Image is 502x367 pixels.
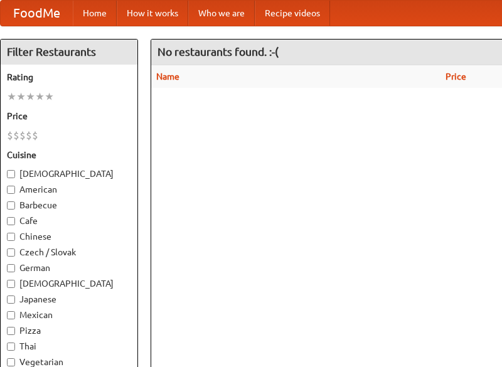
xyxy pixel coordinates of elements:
h5: Cuisine [7,149,131,161]
li: $ [32,129,38,142]
input: Czech / Slovak [7,248,15,257]
label: Japanese [7,293,131,306]
label: Thai [7,340,131,353]
label: Mexican [7,309,131,321]
input: Cafe [7,217,15,225]
input: German [7,264,15,272]
li: $ [26,129,32,142]
input: Thai [7,343,15,351]
li: $ [13,129,19,142]
a: Name [156,72,179,82]
label: Cafe [7,215,131,227]
label: American [7,183,131,196]
input: [DEMOGRAPHIC_DATA] [7,170,15,178]
li: ★ [35,90,45,104]
label: [DEMOGRAPHIC_DATA] [7,168,131,180]
li: ★ [45,90,54,104]
input: Vegetarian [7,358,15,366]
input: [DEMOGRAPHIC_DATA] [7,280,15,288]
input: Mexican [7,311,15,319]
input: American [7,186,15,194]
a: Price [446,72,466,82]
input: Japanese [7,295,15,304]
label: [DEMOGRAPHIC_DATA] [7,277,131,290]
li: $ [19,129,26,142]
a: Recipe videos [255,1,330,26]
input: Barbecue [7,201,15,210]
li: ★ [26,90,35,104]
a: Home [73,1,117,26]
label: Pizza [7,324,131,337]
a: How it works [117,1,188,26]
label: German [7,262,131,274]
label: Chinese [7,230,131,243]
h5: Rating [7,71,131,83]
a: FoodMe [1,1,73,26]
input: Pizza [7,327,15,335]
h4: Filter Restaurants [1,40,137,65]
label: Barbecue [7,199,131,211]
li: ★ [16,90,26,104]
input: Chinese [7,233,15,241]
li: $ [7,129,13,142]
label: Czech / Slovak [7,246,131,258]
a: Who we are [188,1,255,26]
li: ★ [7,90,16,104]
ng-pluralize: No restaurants found. :-( [158,46,279,58]
h5: Price [7,110,131,122]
